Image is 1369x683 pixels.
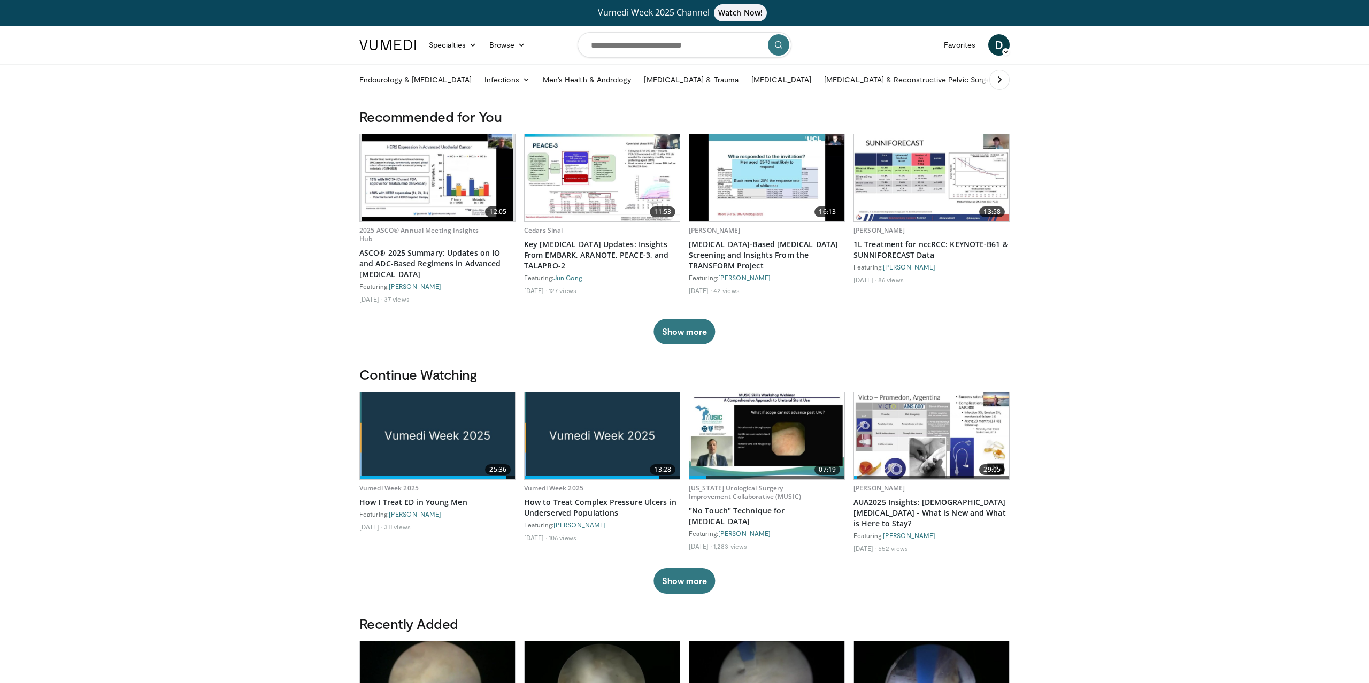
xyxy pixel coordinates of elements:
[524,533,547,542] li: [DATE]
[524,286,547,295] li: [DATE]
[689,392,844,479] a: 07:19
[689,529,845,538] div: Featuring:
[689,134,844,221] img: a08a017a-986c-4354-a207-e453811948af.620x360_q85_upscale.jpg
[988,34,1010,56] a: D
[524,520,680,529] div: Featuring:
[637,69,745,90] a: [MEDICAL_DATA] & Trauma
[524,239,680,271] a: Key [MEDICAL_DATA] Updates: Insights From EMBARK, ARANOTE, PEACE-3, and TALAPRO-2
[359,366,1010,383] h3: Continue Watching
[854,392,1009,479] img: d449ccba-3910-4ab6-adbc-7fec02a9a93a.620x360_q85_upscale.jpg
[359,523,382,531] li: [DATE]
[689,226,741,235] a: [PERSON_NAME]
[653,568,715,594] button: Show more
[714,4,767,21] span: Watch Now!
[853,226,905,235] a: [PERSON_NAME]
[689,484,801,501] a: [US_STATE] Urological Surgery Improvement Collaborative (MUSIC)
[524,273,680,282] div: Featuring:
[359,615,1010,632] h3: Recently Added
[553,274,582,281] a: Jun Gong
[689,273,845,282] div: Featuring:
[422,34,483,56] a: Specialties
[854,392,1009,479] a: 29:05
[853,497,1010,529] a: AUA2025 Insights: [DEMOGRAPHIC_DATA] [MEDICAL_DATA] - What is New and What is Here to Stay?
[853,239,1010,260] a: 1L Treatment for nccRCC: KEYNOTE-B61 & SUNNIFORECAST Data
[853,484,905,493] a: [PERSON_NAME]
[578,32,791,58] input: Search topics, interventions
[883,263,935,271] a: [PERSON_NAME]
[689,286,712,295] li: [DATE]
[818,69,1003,90] a: [MEDICAL_DATA] & Reconstructive Pelvic Surgery
[359,248,516,280] a: ASCO® 2025 Summary: Updates on IO and ADC-Based Regimens in Advanced [MEDICAL_DATA]
[384,523,411,531] li: 311 views
[359,497,516,508] a: How I Treat ED in Young Men
[524,484,583,493] a: Vumedi Week 2025
[359,510,516,518] div: Featuring:
[979,206,1005,217] span: 13:58
[689,134,844,221] a: 16:13
[359,40,416,50] img: VuMedi Logo
[814,206,840,217] span: 16:13
[359,282,516,290] div: Featuring:
[650,464,675,475] span: 13:28
[814,464,840,475] span: 07:19
[878,544,908,552] li: 552 views
[878,275,904,284] li: 86 views
[553,521,606,528] a: [PERSON_NAME]
[689,392,844,479] img: 079fd1c9-7c2e-4714-8769-c2be7bd4bc02.620x360_q85_upscale.jpg
[853,275,876,284] li: [DATE]
[689,239,845,271] a: [MEDICAL_DATA]-Based [MEDICAL_DATA] Screening and Insights From the TRANSFORM Project
[883,532,935,539] a: [PERSON_NAME]
[524,226,563,235] a: Cedars Sinai
[853,263,1010,271] div: Featuring:
[853,531,1010,540] div: Featuring:
[549,533,576,542] li: 106 views
[745,69,818,90] a: [MEDICAL_DATA]
[485,464,511,475] span: 25:36
[359,108,1010,125] h3: Recommended for You
[485,206,511,217] span: 12:05
[718,274,771,281] a: [PERSON_NAME]
[353,69,478,90] a: Endourology & [MEDICAL_DATA]
[536,69,638,90] a: Men’s Health & Andrology
[854,134,1009,221] a: 13:58
[359,295,382,303] li: [DATE]
[360,134,515,221] a: 12:05
[483,34,532,56] a: Browse
[689,505,845,527] a: "No Touch" Technique for [MEDICAL_DATA]
[979,464,1005,475] span: 29:05
[389,282,441,290] a: [PERSON_NAME]
[362,134,513,221] img: c4210edc-6518-4a8f-af56-1e67025e5303.620x360_q85_upscale.jpg
[478,69,536,90] a: Infections
[718,529,771,537] a: [PERSON_NAME]
[853,544,876,552] li: [DATE]
[389,510,441,518] a: [PERSON_NAME]
[525,392,680,479] a: 13:28
[713,286,740,295] li: 42 views
[360,392,515,479] a: 25:36
[525,134,680,221] img: 3e75cb89-ca85-4224-b043-7412623a140e.620x360_q85_upscale.jpg
[653,319,715,344] button: Show more
[525,392,680,479] img: 90633943-5909-48be-9354-17100f892b2a.jpg.620x360_q85_upscale.jpg
[384,295,410,303] li: 37 views
[361,4,1008,21] a: Vumedi Week 2025 ChannelWatch Now!
[854,134,1009,221] img: 318439da-252b-4df2-b6d4-d7cc2293db70.620x360_q85_upscale.jpg
[359,484,419,493] a: Vumedi Week 2025
[937,34,982,56] a: Favorites
[689,542,712,550] li: [DATE]
[525,134,680,221] a: 11:53
[713,542,747,550] li: 1,283 views
[549,286,576,295] li: 127 views
[524,497,680,518] a: How to Treat Complex Pressure Ulcers in Underserved Populations
[360,392,515,479] img: b9b17f21-4846-4fd0-83a4-433307d5297a.jpg.620x360_q85_upscale.jpg
[650,206,675,217] span: 11:53
[359,226,479,243] a: 2025 ASCO® Annual Meeting Insights Hub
